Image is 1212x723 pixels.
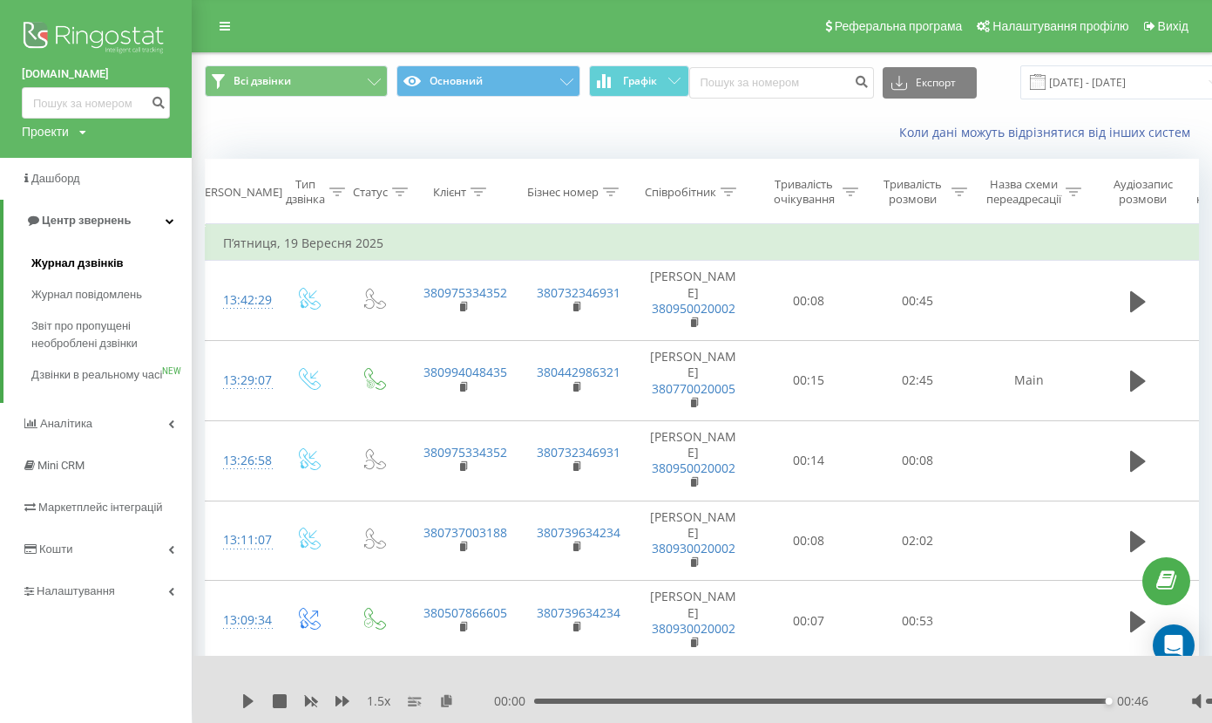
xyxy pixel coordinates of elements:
[527,185,599,200] div: Бізнес номер
[623,75,657,87] span: Графік
[863,420,972,501] td: 00:08
[633,581,755,661] td: [PERSON_NAME]
[37,459,85,472] span: Mini CRM
[223,523,258,557] div: 13:11:07
[31,317,183,352] span: Звіт про пропущені необроблені дзвінки
[863,261,972,341] td: 00:45
[223,283,258,317] div: 13:42:29
[652,380,735,397] a: 380770020005
[537,444,620,460] a: 380732346931
[194,185,282,200] div: [PERSON_NAME]
[589,65,689,97] button: Графік
[31,286,142,304] span: Журнал повідомлень
[755,341,863,421] td: 00:15
[755,501,863,581] td: 00:08
[537,284,620,301] a: 380732346931
[652,620,735,637] a: 380930020002
[423,364,507,380] a: 380994048435
[37,584,115,597] span: Налаштування
[1158,19,1188,33] span: Вихід
[423,284,507,301] a: 380975334352
[31,310,192,359] a: Звіт про пропущені необроблені дзвінки
[22,17,170,61] img: Ringostat logo
[223,364,258,398] div: 13:29:07
[992,19,1128,33] span: Налаштування профілю
[286,177,325,207] div: Тип дзвінка
[40,417,92,430] span: Аналiтика
[633,420,755,501] td: [PERSON_NAME]
[31,359,192,391] a: Дзвінки в реальному часіNEW
[205,65,388,97] button: Всі дзвінки
[537,364,620,380] a: 380442986321
[31,172,80,185] span: Дашборд
[835,19,963,33] span: Реферальна програма
[633,341,755,421] td: [PERSON_NAME]
[3,200,192,242] a: Центр звернень
[22,87,170,119] input: Пошук за номером
[31,255,124,272] span: Журнал дзвінків
[652,460,735,476] a: 380950020002
[755,261,863,341] td: 00:08
[234,74,291,88] span: Всі дзвінки
[1100,177,1185,207] div: Аудіозапис розмови
[39,542,72,556] span: Кошти
[42,214,131,227] span: Центр звернень
[433,185,466,200] div: Клієнт
[863,581,972,661] td: 00:53
[633,261,755,341] td: [PERSON_NAME]
[353,185,388,200] div: Статус
[863,341,972,421] td: 02:45
[878,177,947,207] div: Тривалість розмови
[367,692,390,710] span: 1.5 x
[972,341,1086,421] td: Main
[223,444,258,478] div: 13:26:58
[645,185,716,200] div: Співробітник
[755,581,863,661] td: 00:07
[689,67,874,99] input: Пошук за номером
[31,248,192,279] a: Журнал дзвінків
[986,177,1061,207] div: Назва схеми переадресації
[883,67,977,99] button: Експорт
[1153,624,1195,666] div: Open Intercom Messenger
[769,177,838,207] div: Тривалість очікування
[38,501,163,514] span: Маркетплейс інтеграцій
[1106,698,1113,705] div: Accessibility label
[652,540,735,556] a: 380930020002
[423,444,507,460] a: 380975334352
[863,501,972,581] td: 02:02
[899,124,1199,140] a: Коли дані можуть відрізнятися вiд інших систем
[22,123,69,140] div: Проекти
[755,420,863,501] td: 00:14
[31,366,162,384] span: Дзвінки в реальному часі
[537,524,620,541] a: 380739634234
[1117,692,1148,710] span: 00:46
[423,524,507,541] a: 380737003188
[494,692,534,710] span: 00:00
[633,501,755,581] td: [PERSON_NAME]
[31,279,192,310] a: Журнал повідомлень
[396,65,579,97] button: Основний
[223,604,258,638] div: 13:09:34
[423,604,507,621] a: 380507866605
[22,65,170,83] a: [DOMAIN_NAME]
[652,300,735,317] a: 380950020002
[537,604,620,621] a: 380739634234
